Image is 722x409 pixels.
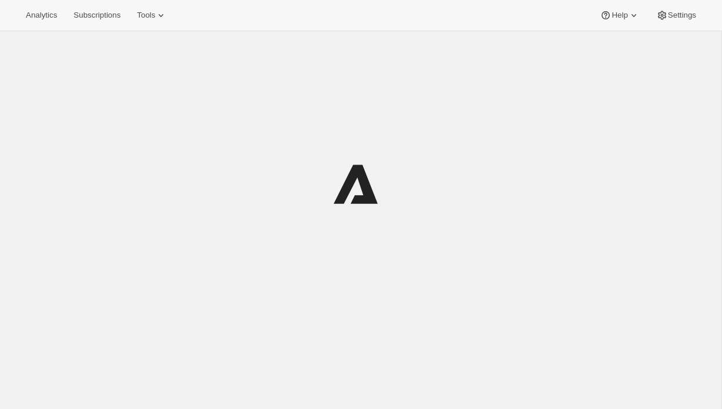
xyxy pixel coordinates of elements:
span: Analytics [26,11,57,20]
button: Subscriptions [66,7,127,24]
button: Help [593,7,646,24]
button: Tools [130,7,174,24]
span: Subscriptions [73,11,120,20]
button: Analytics [19,7,64,24]
span: Tools [137,11,155,20]
button: Settings [649,7,703,24]
span: Help [612,11,627,20]
span: Settings [668,11,696,20]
